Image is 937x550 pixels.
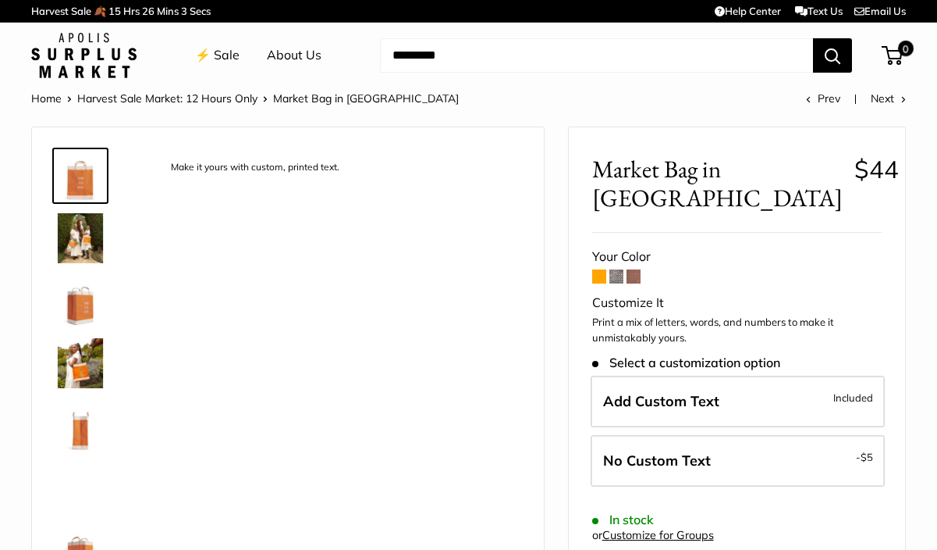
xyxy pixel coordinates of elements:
a: Prev [806,91,840,105]
nav: Breadcrumb [31,88,459,109]
span: No Custom Text [603,452,711,470]
span: Hrs [123,5,140,17]
a: 0 [883,46,903,65]
a: Customize for Groups [602,528,714,542]
a: Text Us [795,5,843,17]
a: Help Center [715,5,781,17]
span: 26 [142,5,154,17]
div: or [592,525,714,546]
span: Add Custom Text [603,392,719,410]
div: Your Color [592,245,882,269]
img: Market Bag in Citrus [55,276,105,326]
input: Search... [380,38,813,73]
a: Market Bag in Citrus [52,273,108,329]
a: description_Make it yours with custom, printed text. [52,148,108,204]
button: Search [813,38,852,73]
img: Market Bag in Citrus [55,213,105,263]
a: description_Seal of authenticity printed on the backside of every bag. [52,460,108,516]
span: 3 [181,5,187,17]
a: Email Us [854,5,906,17]
label: Leave Blank [591,435,885,487]
a: About Us [267,44,321,67]
span: Included [833,388,873,407]
a: description_13" wide, 18" high, 8" deep; handles: 3.5" [52,398,108,454]
span: Market Bag in [GEOGRAPHIC_DATA] [592,155,843,212]
div: Make it yours with custom, printed text. [163,157,347,178]
span: - [856,448,873,466]
a: Market Bag in Citrus [52,335,108,391]
span: $5 [861,451,873,463]
span: $44 [854,154,899,184]
span: Market Bag in [GEOGRAPHIC_DATA] [273,91,459,105]
a: Home [31,91,62,105]
a: Harvest Sale Market: 12 Hours Only [77,91,257,105]
img: description_Make it yours with custom, printed text. [55,151,105,201]
span: In stock [592,512,654,527]
img: Market Bag in Citrus [55,338,105,388]
a: Market Bag in Citrus [52,210,108,266]
label: Add Custom Text [591,376,885,427]
p: Print a mix of letters, words, and numbers to make it unmistakably yours. [592,315,882,345]
span: 0 [898,41,914,56]
img: description_13" wide, 18" high, 8" deep; handles: 3.5" [55,401,105,451]
span: Mins [157,5,179,17]
span: 15 [108,5,121,17]
div: Customize It [592,291,882,315]
span: Select a customization option [592,355,780,370]
a: ⚡️ Sale [195,44,240,67]
span: Secs [190,5,211,17]
a: Next [871,91,906,105]
img: Apolis: Surplus Market [31,33,137,78]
